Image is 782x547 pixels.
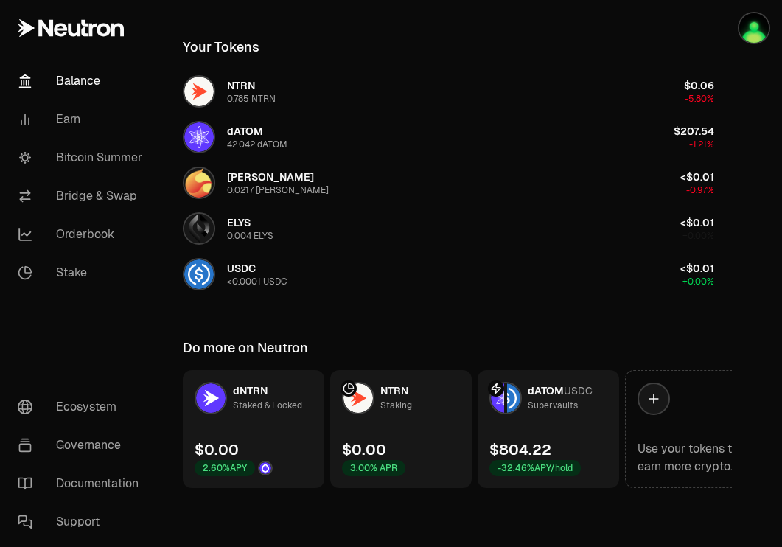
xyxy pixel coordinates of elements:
[680,170,714,184] span: <$0.01
[489,439,551,460] div: $804.22
[227,276,287,288] div: <0.0001 USDC
[227,184,329,196] div: 0.0217 [PERSON_NAME]
[6,62,159,100] a: Balance
[564,384,593,397] span: USDC
[6,177,159,215] a: Bridge & Swap
[6,503,159,541] a: Support
[174,206,723,251] button: ELYS LogoELYS0.004 ELYS<$0.01+0.00%
[686,184,714,196] span: -0.97%
[680,262,714,275] span: <$0.01
[6,254,159,292] a: Stake
[330,370,472,488] a: NTRN LogoNTRNStaking$0.003.00% APR
[682,230,714,242] span: +0.00%
[507,383,520,413] img: USDC Logo
[184,77,214,106] img: NTRN Logo
[6,215,159,254] a: Orderbook
[184,168,214,198] img: LUNA Logo
[528,384,564,397] span: dATOM
[227,139,287,150] div: 42.042 dATOM
[227,262,256,275] span: USDC
[6,388,159,426] a: Ecosystem
[183,370,324,488] a: dNTRN LogodNTRNStaked & Locked$0.002.60%APYDrop
[174,252,723,296] button: USDC LogoUSDC<0.0001 USDC<$0.01+0.00%
[195,439,239,460] div: $0.00
[674,125,714,138] span: $207.54
[478,370,619,488] a: dATOM LogoUSDC LogodATOMUSDCSupervaults$804.22-32.46%APY/hold
[195,460,255,476] div: 2.60% APY
[380,384,408,397] span: NTRN
[174,69,723,114] button: NTRN LogoNTRN0.785 NTRN$0.06-5.80%
[233,384,268,397] span: dNTRN
[233,398,302,413] div: Staked & Locked
[227,216,251,229] span: ELYS
[625,370,767,488] a: Use your tokens to earn more crypto.
[684,79,714,92] span: $0.06
[689,139,714,150] span: -1.21%
[682,276,714,288] span: +0.00%
[489,460,581,476] div: -32.46% APY/hold
[6,464,159,503] a: Documentation
[184,122,214,152] img: dATOM Logo
[184,214,214,243] img: ELYS Logo
[227,125,263,138] span: dATOM
[491,383,504,413] img: dATOM Logo
[685,93,714,105] span: -5.80%
[528,398,578,413] div: Supervaults
[184,259,214,289] img: USDC Logo
[227,79,255,92] span: NTRN
[227,230,273,242] div: 0.004 ELYS
[342,439,386,460] div: $0.00
[680,216,714,229] span: <$0.01
[183,37,259,58] div: Your Tokens
[6,139,159,177] a: Bitcoin Summer
[174,161,723,205] button: LUNA Logo[PERSON_NAME]0.0217 [PERSON_NAME]<$0.01-0.97%
[227,93,276,105] div: 0.785 NTRN
[380,398,412,413] div: Staking
[739,13,769,43] img: Atom Staking
[227,170,314,184] span: [PERSON_NAME]
[343,383,373,413] img: NTRN Logo
[183,338,308,358] div: Do more on Neutron
[6,426,159,464] a: Governance
[259,462,271,474] img: Drop
[196,383,226,413] img: dNTRN Logo
[638,440,754,475] div: Use your tokens to earn more crypto.
[174,115,723,159] button: dATOM LogodATOM42.042 dATOM$207.54-1.21%
[342,460,405,476] div: 3.00% APR
[6,100,159,139] a: Earn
